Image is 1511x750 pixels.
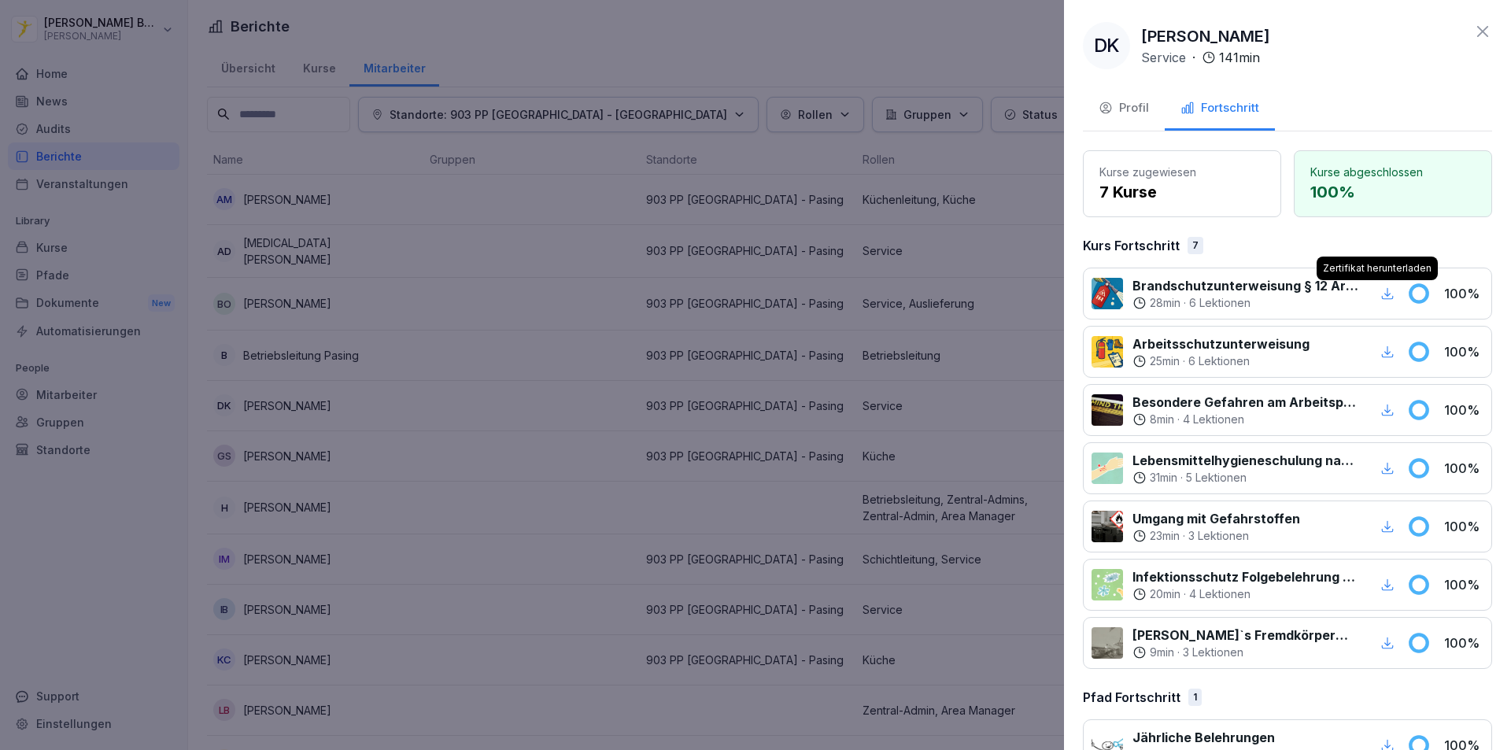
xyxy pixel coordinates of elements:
[1150,586,1180,602] p: 20 min
[1444,517,1483,536] p: 100 %
[1132,276,1358,295] p: Brandschutzunterweisung § 12 ArbSchG
[1189,295,1251,311] p: 6 Lektionen
[1310,180,1476,204] p: 100 %
[1132,626,1358,645] p: [PERSON_NAME]`s Fremdkörpermanagement
[1141,24,1270,48] p: [PERSON_NAME]
[1132,451,1358,470] p: Lebensmittelhygieneschulung nach EU-Verordnung (EG) Nr. 852 / 2004
[1165,88,1275,131] button: Fortschritt
[1099,99,1149,117] div: Profil
[1083,22,1130,69] div: DK
[1188,528,1249,544] p: 3 Lektionen
[1150,528,1180,544] p: 23 min
[1132,586,1358,602] div: ·
[1150,412,1174,427] p: 8 min
[1132,334,1310,353] p: Arbeitsschutzunterweisung
[1150,645,1174,660] p: 9 min
[1219,48,1260,67] p: 141 min
[1132,567,1358,586] p: Infektionsschutz Folgebelehrung (nach §43 IfSG)
[1083,688,1180,707] p: Pfad Fortschritt
[1141,48,1260,67] div: ·
[1444,634,1483,652] p: 100 %
[1132,645,1358,660] div: ·
[1189,586,1251,602] p: 4 Lektionen
[1132,393,1358,412] p: Besondere Gefahren am Arbeitsplatz
[1132,353,1310,369] div: ·
[1183,645,1243,660] p: 3 Lektionen
[1188,689,1202,706] div: 1
[1132,509,1300,528] p: Umgang mit Gefahrstoffen
[1132,470,1358,486] div: ·
[1444,284,1483,303] p: 100 %
[1444,459,1483,478] p: 100 %
[1310,164,1476,180] p: Kurse abgeschlossen
[1099,180,1265,204] p: 7 Kurse
[1083,236,1180,255] p: Kurs Fortschritt
[1150,470,1177,486] p: 31 min
[1083,88,1165,131] button: Profil
[1444,401,1483,419] p: 100 %
[1183,412,1244,427] p: 4 Lektionen
[1180,99,1259,117] div: Fortschritt
[1132,412,1358,427] div: ·
[1141,48,1186,67] p: Service
[1150,295,1180,311] p: 28 min
[1132,728,1275,747] p: Jährliche Belehrungen
[1099,164,1265,180] p: Kurse zugewiesen
[1150,353,1180,369] p: 25 min
[1132,295,1358,311] div: ·
[1188,237,1203,254] div: 7
[1132,528,1300,544] div: ·
[1186,470,1247,486] p: 5 Lektionen
[1317,257,1438,280] div: Zertifikat herunterladen
[1444,575,1483,594] p: 100 %
[1188,353,1250,369] p: 6 Lektionen
[1444,342,1483,361] p: 100 %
